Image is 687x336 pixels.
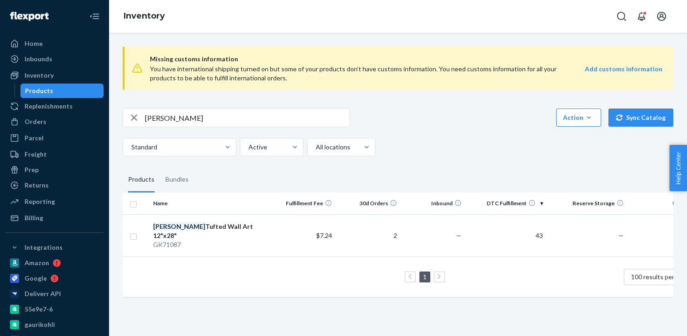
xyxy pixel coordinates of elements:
[5,68,104,83] a: Inventory
[165,167,189,193] div: Bundles
[669,145,687,191] button: Help Center
[336,214,401,257] td: 2
[5,99,104,114] a: Replenishments
[145,109,349,127] input: Search inventory by name or sku
[5,52,104,66] a: Inbounds
[608,109,673,127] button: Sync Catalog
[5,147,104,162] a: Freight
[150,64,560,83] div: You have international shipping turned on but some of your products don’t have customs informatio...
[632,7,651,25] button: Open notifications
[130,143,131,152] input: Standard
[585,65,662,73] strong: Add customs information
[5,131,104,145] a: Parcel
[153,222,267,240] div: Tufted Wall Art 12"x28"
[25,289,61,298] div: Deliverr API
[25,39,43,48] div: Home
[5,163,104,177] a: Prep
[25,86,53,95] div: Products
[153,222,205,230] em: [PERSON_NAME]
[336,193,401,214] th: 30d Orders
[5,194,104,209] a: Reporting
[153,240,267,249] div: GK71087
[149,193,271,214] th: Name
[25,71,54,80] div: Inventory
[25,117,46,126] div: Orders
[116,3,172,30] ol: breadcrumbs
[465,214,546,257] td: 43
[25,54,52,64] div: Inbounds
[124,11,165,21] a: Inventory
[25,213,43,222] div: Billing
[20,84,104,98] a: Products
[150,54,662,64] span: Missing customs information
[5,36,104,51] a: Home
[547,193,627,214] th: Reserve Storage
[612,7,631,25] button: Open Search Box
[315,143,316,152] input: All locations
[456,232,462,239] span: —
[85,7,104,25] button: Close Navigation
[5,302,104,316] a: 55e9e7-6
[585,64,662,83] a: Add customs information
[25,305,53,314] div: 55e9e7-6
[316,232,332,239] span: $7.24
[5,240,104,255] button: Integrations
[5,287,104,301] a: Deliverr API
[5,317,104,332] a: gaurikohli
[5,114,104,129] a: Orders
[652,7,671,25] button: Open account menu
[25,197,55,206] div: Reporting
[563,113,594,122] div: Action
[5,256,104,270] a: Amazon
[25,243,63,252] div: Integrations
[25,258,49,267] div: Amazon
[271,193,336,214] th: Fulfillment Fee
[248,143,249,152] input: Active
[465,193,546,214] th: DTC Fulfillment
[25,274,47,283] div: Google
[25,181,49,190] div: Returns
[128,167,154,193] div: Products
[5,271,104,286] a: Google
[25,102,73,111] div: Replenishments
[25,133,44,143] div: Parcel
[25,320,55,329] div: gaurikohli
[421,273,428,281] a: Page 1 is your current page
[556,109,601,127] button: Action
[10,12,49,21] img: Flexport logo
[401,193,466,214] th: Inbound
[25,150,47,159] div: Freight
[5,178,104,193] a: Returns
[25,165,39,174] div: Prep
[5,211,104,225] a: Billing
[618,232,624,239] span: —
